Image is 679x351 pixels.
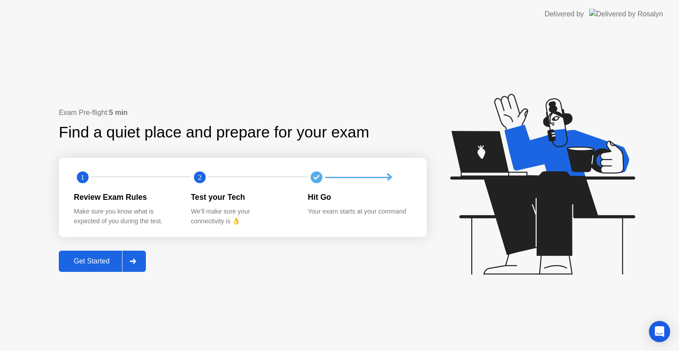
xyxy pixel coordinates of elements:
[191,207,294,226] div: We’ll make sure your connectivity is 👌
[59,251,146,272] button: Get Started
[109,109,128,116] b: 5 min
[81,173,84,182] text: 1
[545,9,584,19] div: Delivered by
[59,121,370,144] div: Find a quiet place and prepare for your exam
[649,321,670,342] div: Open Intercom Messenger
[191,191,294,203] div: Test your Tech
[61,257,122,265] div: Get Started
[59,107,427,118] div: Exam Pre-flight:
[589,9,663,19] img: Delivered by Rosalyn
[74,207,177,226] div: Make sure you know what is expected of you during the test.
[308,207,411,217] div: Your exam starts at your command
[308,191,411,203] div: Hit Go
[74,191,177,203] div: Review Exam Rules
[198,173,202,182] text: 2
